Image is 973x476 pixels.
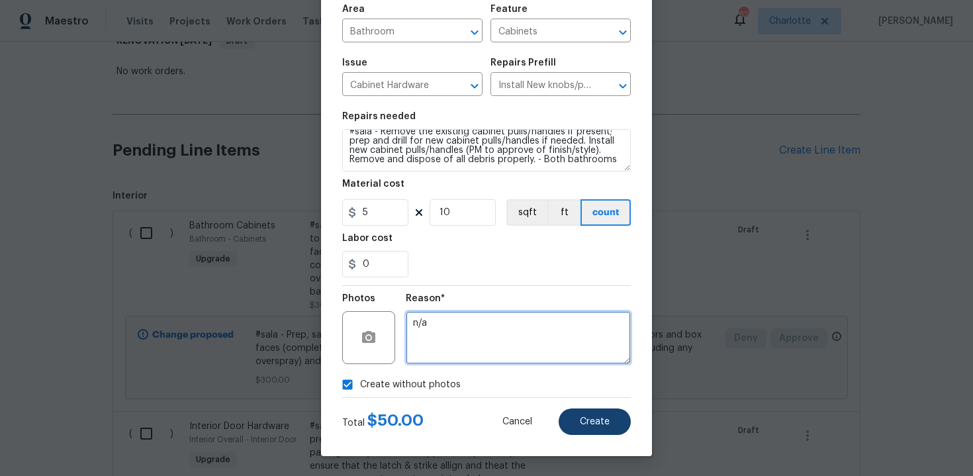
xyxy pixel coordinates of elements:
[481,408,553,435] button: Cancel
[490,5,528,14] h5: Feature
[580,417,610,427] span: Create
[406,294,445,303] h5: Reason*
[342,414,424,430] div: Total
[367,412,424,428] span: $ 50.00
[502,417,532,427] span: Cancel
[465,77,484,95] button: Open
[465,23,484,42] button: Open
[506,199,547,226] button: sqft
[490,58,556,68] h5: Repairs Prefill
[342,294,375,303] h5: Photos
[342,234,393,243] h5: Labor cost
[342,112,416,121] h5: Repairs needed
[614,77,632,95] button: Open
[559,408,631,435] button: Create
[342,58,367,68] h5: Issue
[580,199,631,226] button: count
[614,23,632,42] button: Open
[406,311,631,364] textarea: n/a
[547,199,580,226] button: ft
[342,179,404,189] h5: Material cost
[342,5,365,14] h5: Area
[360,378,461,392] span: Create without photos
[342,129,631,171] textarea: #sala - Remove the existing cabinet pulls/handles if present; prep and drill for new cabinet pull...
